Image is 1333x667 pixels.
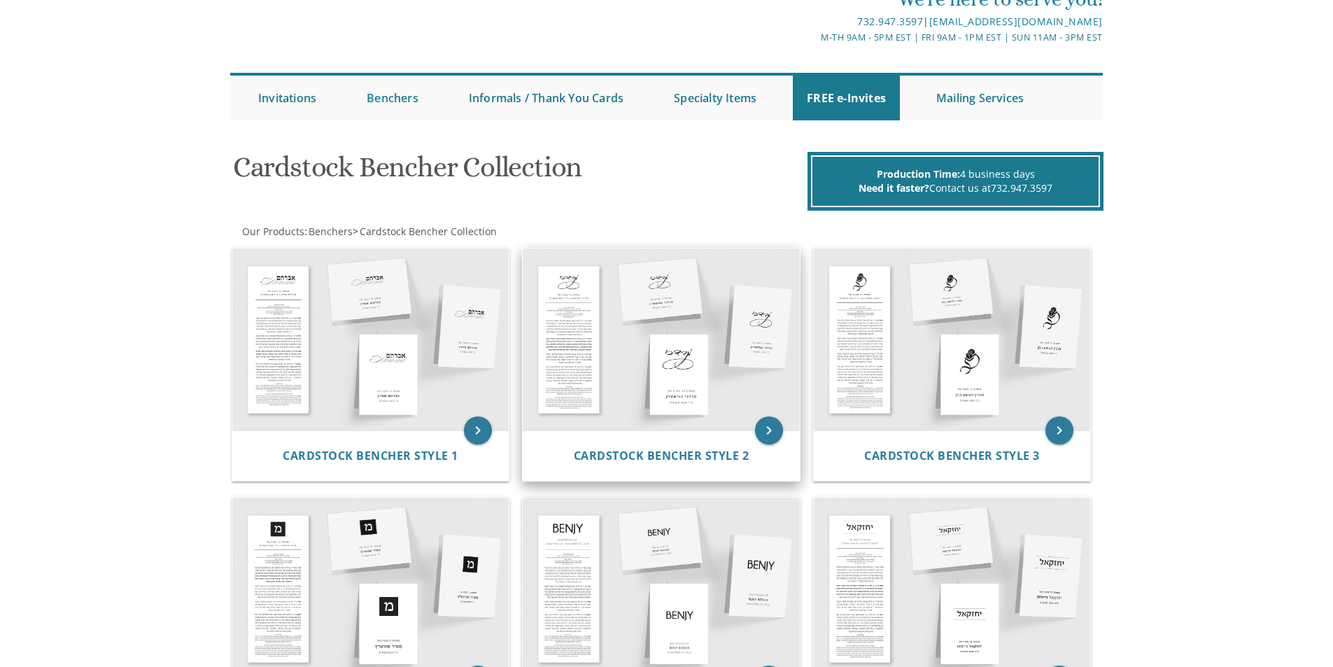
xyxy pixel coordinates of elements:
[283,448,458,463] span: Cardstock Bencher Style 1
[283,449,458,463] a: Cardstock Bencher Style 1
[574,449,749,463] a: Cardstock Bencher Style 2
[755,416,783,444] a: keyboard_arrow_right
[814,248,1091,430] img: Cardstock Bencher Style 3
[660,76,770,120] a: Specialty Items
[523,248,800,430] img: Cardstock Bencher Style 2
[574,448,749,463] span: Cardstock Bencher Style 2
[307,225,353,238] a: Benchers
[309,225,353,238] span: Benchers
[857,15,923,28] a: 732.947.3597
[232,248,509,430] img: Cardstock Bencher Style 1
[929,15,1103,28] a: [EMAIL_ADDRESS][DOMAIN_NAME]
[922,76,1038,120] a: Mailing Services
[353,76,432,120] a: Benchers
[991,181,1052,195] a: 732.947.3597
[241,225,304,238] a: Our Products
[793,76,900,120] a: FREE e-Invites
[353,225,497,238] span: >
[455,76,637,120] a: Informals / Thank You Cards
[859,181,929,195] span: Need it faster?
[244,76,330,120] a: Invitations
[464,416,492,444] a: keyboard_arrow_right
[358,225,497,238] a: Cardstock Bencher Collection
[1045,416,1073,444] a: keyboard_arrow_right
[811,155,1100,207] div: 4 business days Contact us at
[360,225,497,238] span: Cardstock Bencher Collection
[230,225,667,239] div: :
[233,152,804,193] h1: Cardstock Bencher Collection
[864,448,1040,463] span: Cardstock Bencher Style 3
[864,449,1040,463] a: Cardstock Bencher Style 3
[522,30,1103,45] div: M-Th 9am - 5pm EST | Fri 9am - 1pm EST | Sun 11am - 3pm EST
[877,167,960,181] span: Production Time:
[522,13,1103,30] div: |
